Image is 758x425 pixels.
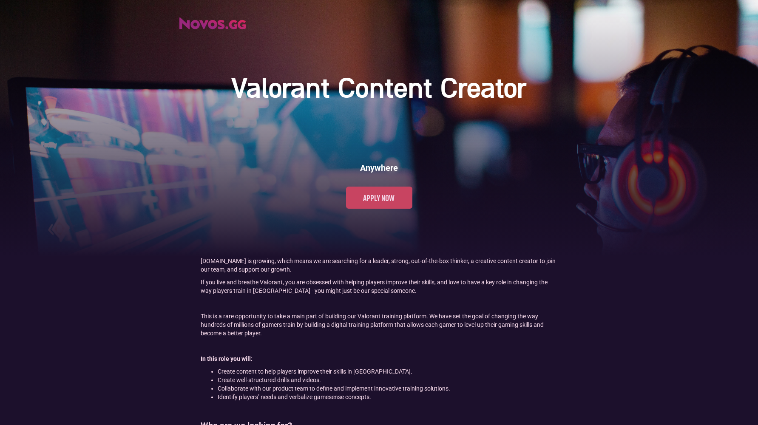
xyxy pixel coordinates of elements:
[346,187,412,209] a: Apply now
[201,278,558,295] p: If you live and breathe Valorant, you are obsessed with helping players improve their skills, and...
[218,393,558,401] li: Identify players’ needs and verbalize gamesense concepts.
[232,73,526,107] h1: Valorant Content Creator
[201,312,558,337] p: This is a rare opportunity to take a main part of building our Valorant training platform. We hav...
[360,162,398,174] h6: Anywhere
[218,384,558,393] li: Collaborate with our product team to define and implement innovative training solutions.
[218,376,558,384] li: Create well-structured drills and videos.
[201,342,558,350] p: ‍
[201,257,558,274] p: [DOMAIN_NAME] is growing, which means we are searching for a leader, strong, out-of-the-box think...
[201,355,253,362] strong: In this role you will:
[218,367,558,376] li: Create content to help players improve their skills in [GEOGRAPHIC_DATA].
[201,299,558,308] p: ‍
